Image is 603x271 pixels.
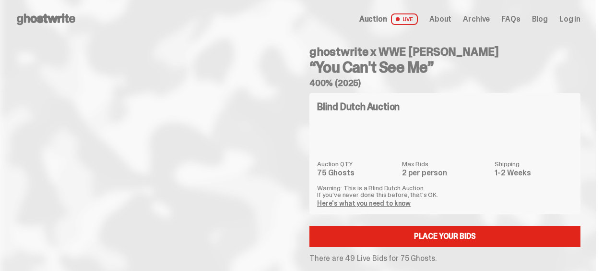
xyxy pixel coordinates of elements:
[309,255,580,262] p: There are 49 Live Bids for 75 Ghosts.
[309,226,580,247] a: Place your Bids
[495,169,573,177] dd: 1-2 Weeks
[402,160,489,167] dt: Max Bids
[309,46,580,58] h4: ghostwrite x WWE [PERSON_NAME]
[495,160,573,167] dt: Shipping
[317,185,573,198] p: Warning: This is a Blind Dutch Auction. If you’ve never done this before, that’s OK.
[317,160,396,167] dt: Auction QTY
[359,15,387,23] span: Auction
[429,15,451,23] a: About
[501,15,520,23] a: FAQs
[402,169,489,177] dd: 2 per person
[559,15,580,23] a: Log in
[359,13,418,25] a: Auction LIVE
[463,15,490,23] a: Archive
[317,169,396,177] dd: 75 Ghosts
[317,102,400,111] h4: Blind Dutch Auction
[317,199,411,208] a: Here's what you need to know
[391,13,418,25] span: LIVE
[309,79,580,87] h5: 400% (2025)
[309,60,580,75] h3: “You Can't See Me”
[532,15,548,23] a: Blog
